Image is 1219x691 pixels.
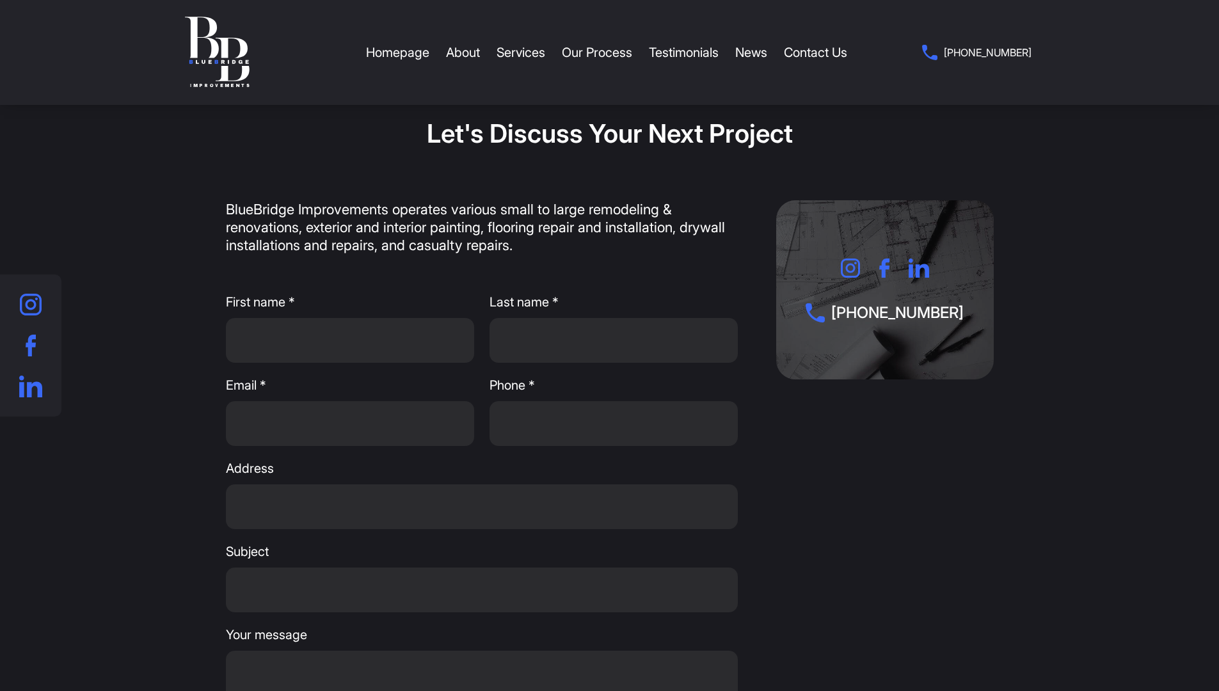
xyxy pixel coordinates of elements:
span: Your message [226,625,738,644]
input: Email * [226,401,474,446]
input: Last name * [490,318,738,363]
span: First name * [226,292,474,312]
a: Services [497,33,545,72]
input: Phone * [490,401,738,446]
h2: Let's Discuss Your Next Project [187,118,1032,200]
a: [PHONE_NUMBER] [806,303,964,322]
a: Testimonials [649,33,719,72]
input: First name * [226,318,474,363]
a: About [446,33,480,72]
input: Subject [226,568,738,612]
span: Subject [226,542,738,561]
a: [PHONE_NUMBER] [922,44,1032,61]
span: Phone * [490,376,738,395]
span: Last name * [490,292,738,312]
a: Homepage [366,33,429,72]
a: Our Process [562,33,632,72]
a: News [735,33,767,72]
span: [PHONE_NUMBER] [944,44,1032,61]
input: Address [226,484,738,529]
span: Email * [226,376,474,395]
a: Contact Us [784,33,847,72]
div: BlueBridge Improvements operates various small to large remodeling & renovations, exterior and in... [226,200,738,254]
span: Address [226,459,738,478]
